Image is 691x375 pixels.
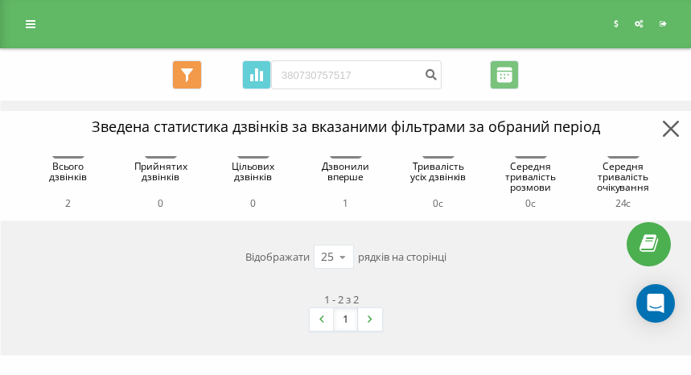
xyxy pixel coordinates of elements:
[314,161,378,196] div: Дзвонили вперше
[591,196,656,212] div: 24с
[499,161,563,196] div: Середня тривалість розмови
[221,196,286,212] div: 0
[406,161,471,196] div: Тривалість усіх дзвінків
[499,196,563,212] div: 0с
[334,308,358,331] a: 1
[36,161,101,196] div: Всього дзвінків
[221,161,286,196] div: Цільових дзвінків
[129,161,193,196] div: Прийнятих дзвінків
[245,249,310,265] span: Відображати
[129,196,193,212] div: 0
[406,196,471,212] div: 0с
[324,291,359,307] div: 1 - 2 з 2
[636,284,675,323] div: Open Intercom Messenger
[358,249,446,265] span: рядків на сторінці
[12,101,679,138] p: Зведена статистика дзвінків за вказаними фільтрами за обраний період
[271,60,442,89] input: Пошук за номером
[591,161,656,196] div: Середня тривалість очікування
[321,249,334,265] div: 25
[36,196,101,212] div: 2
[314,196,378,212] div: 1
